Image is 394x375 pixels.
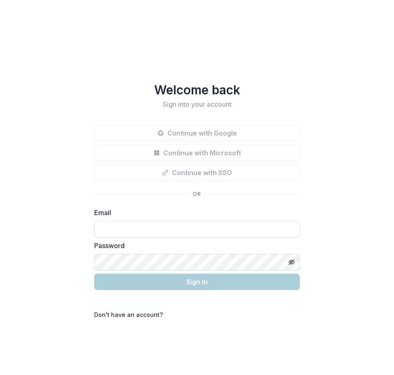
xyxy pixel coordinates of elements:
[94,208,295,218] label: Email
[94,125,300,141] button: Continue with Google
[94,101,300,108] h2: Sign into your account
[285,255,298,269] button: Toggle password visibility
[94,274,300,290] button: Sign In
[94,82,300,97] h1: Welcome back
[94,145,300,161] button: Continue with Microsoft
[94,310,163,319] p: Don't have an account?
[94,164,300,181] button: Continue with SSO
[94,241,295,251] label: Password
